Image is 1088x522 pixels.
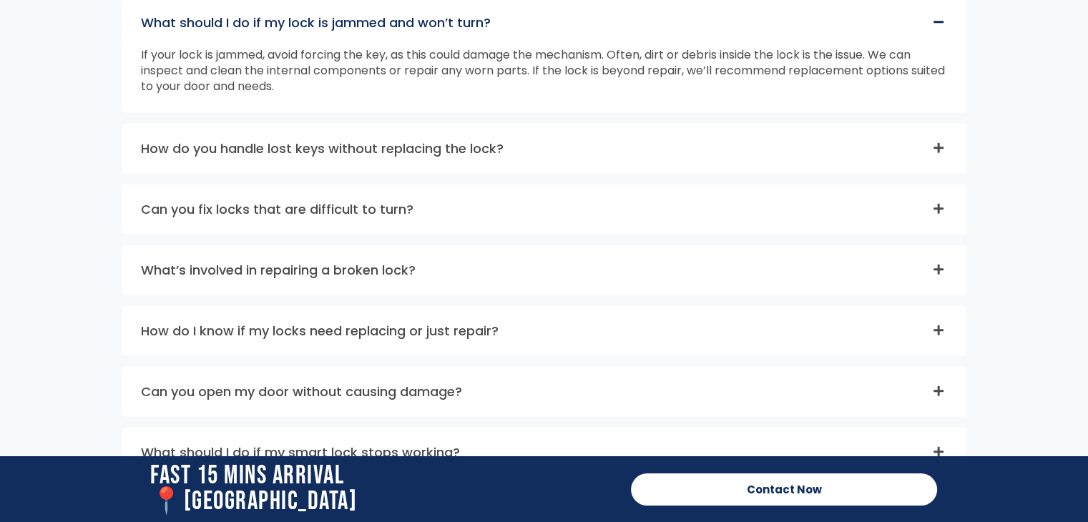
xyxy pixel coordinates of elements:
div: What’s involved in repairing a broken lock? [123,246,966,295]
a: Contact Now [631,473,937,506]
div: How do I know if my locks need replacing or just repair? [123,307,966,355]
a: What should I do if my lock is jammed and won’t turn? [141,14,491,31]
a: How do you handle lost keys without replacing the lock? [141,139,504,157]
div: What should I do if my lock is jammed and won’t turn? [123,47,966,112]
a: How do I know if my locks need replacing or just repair? [141,322,499,340]
a: What’s involved in repairing a broken lock? [141,261,416,279]
a: Can you open my door without causing damage? [141,383,462,400]
a: What should I do if my smart lock stops working? [141,443,460,461]
p: If your lock is jammed, avoid forcing the key, as this could damage the mechanism. Often, dirt or... [141,47,948,94]
div: What should I do if my smart lock stops working? [123,428,966,477]
div: Can you open my door without causing damage? [123,368,966,416]
div: How do you handle lost keys without replacing the lock? [123,124,966,173]
span: Contact Now [747,484,822,495]
h2: Fast 15 Mins Arrival 📍[GEOGRAPHIC_DATA] [150,463,617,515]
div: Can you fix locks that are difficult to turn? [123,185,966,234]
a: Can you fix locks that are difficult to turn? [141,200,413,218]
